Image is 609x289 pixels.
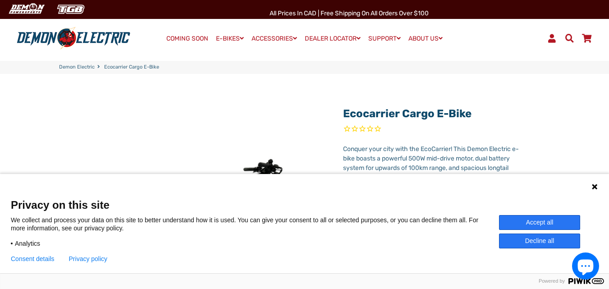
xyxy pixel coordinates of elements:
a: Privacy policy [69,255,108,262]
button: Accept all [499,215,580,230]
p: We collect and process your data on this site to better understand how it is used. You can give y... [11,216,499,232]
button: Decline all [499,234,580,248]
img: Demon Electric logo [14,27,133,50]
span: Analytics [15,239,40,248]
a: ABOUT US [405,32,446,45]
a: COMING SOON [163,32,211,45]
a: E-BIKES [213,32,247,45]
button: Consent details [11,255,55,262]
span: All Prices in CAD | Free shipping on all orders over $100 [270,9,429,17]
a: SUPPORT [365,32,404,45]
span: Privacy on this site [11,198,598,211]
span: Ecocarrier Cargo E-Bike [104,64,159,71]
span: Powered by [535,278,568,284]
a: DEALER LOCATOR [302,32,364,45]
a: Demon Electric [59,64,95,71]
inbox-online-store-chat: Shopify online store chat [569,252,602,282]
img: TGB Canada [52,2,89,17]
img: Demon Electric [5,2,48,17]
span: Rated 0.0 out of 5 stars 0 reviews [343,124,523,135]
div: Conquer your city with the EcoCarrier! This Demon Electric e-bike boasts a powerful 500W mid-driv... [343,144,523,201]
a: Ecocarrier Cargo E-Bike [343,107,472,120]
a: ACCESSORIES [248,32,300,45]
